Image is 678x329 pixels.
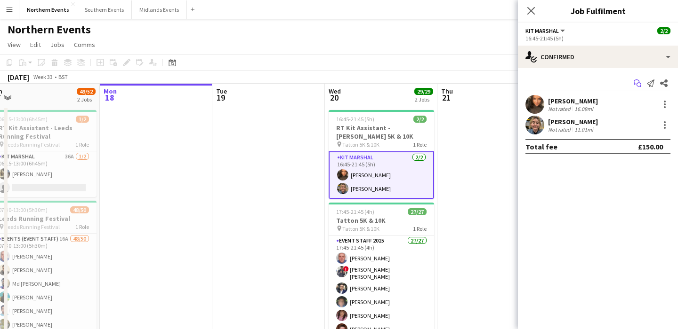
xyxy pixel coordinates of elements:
[19,0,77,19] button: Northern Events
[75,141,89,148] span: 1 Role
[70,39,99,51] a: Comms
[327,92,341,103] span: 20
[441,87,453,95] span: Thu
[440,92,453,103] span: 21
[5,223,60,230] span: Leeds Running Festival
[638,142,663,151] div: £150.00
[415,96,433,103] div: 2 Jobs
[104,87,117,95] span: Mon
[657,27,670,34] span: 2/2
[413,116,427,123] span: 2/2
[329,110,434,199] app-job-card: 16:45-21:45 (5h)2/2RT Kit Assistant - [PERSON_NAME] 5K & 10K Tatton 5K & 10K1 RoleKit Marshal2/21...
[573,105,595,112] div: 16.09mi
[77,88,96,95] span: 49/52
[336,208,374,215] span: 17:45-21:45 (4h)
[525,35,670,42] div: 16:45-21:45 (5h)
[8,72,29,82] div: [DATE]
[102,92,117,103] span: 18
[76,116,89,123] span: 1/2
[77,0,132,19] button: Southern Events
[548,126,573,133] div: Not rated
[548,105,573,112] div: Not rated
[573,126,595,133] div: 11.01mi
[5,141,60,148] span: Leeds Running Festival
[548,117,598,126] div: [PERSON_NAME]
[50,40,65,49] span: Jobs
[26,39,45,51] a: Edit
[30,40,41,49] span: Edit
[47,39,68,51] a: Jobs
[518,5,678,17] h3: Job Fulfilment
[408,208,427,215] span: 27/27
[342,141,379,148] span: Tatton 5K & 10K
[518,46,678,68] div: Confirmed
[74,40,95,49] span: Comms
[414,88,433,95] span: 29/29
[343,266,349,272] span: !
[413,225,427,232] span: 1 Role
[342,225,379,232] span: Tatton 5K & 10K
[75,223,89,230] span: 1 Role
[413,141,427,148] span: 1 Role
[4,39,24,51] a: View
[329,151,434,199] app-card-role: Kit Marshal2/216:45-21:45 (5h)[PERSON_NAME][PERSON_NAME]
[216,87,227,95] span: Tue
[329,216,434,225] h3: Tatton 5K & 10K
[525,142,557,151] div: Total fee
[525,27,566,34] button: Kit Marshal
[336,116,374,123] span: 16:45-21:45 (5h)
[329,124,434,141] h3: RT Kit Assistant - [PERSON_NAME] 5K & 10K
[548,97,598,105] div: [PERSON_NAME]
[215,92,227,103] span: 19
[70,206,89,213] span: 48/50
[58,73,68,80] div: BST
[8,40,21,49] span: View
[132,0,187,19] button: Midlands Events
[31,73,55,80] span: Week 33
[8,23,91,37] h1: Northern Events
[329,87,341,95] span: Wed
[77,96,95,103] div: 2 Jobs
[525,27,559,34] span: Kit Marshal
